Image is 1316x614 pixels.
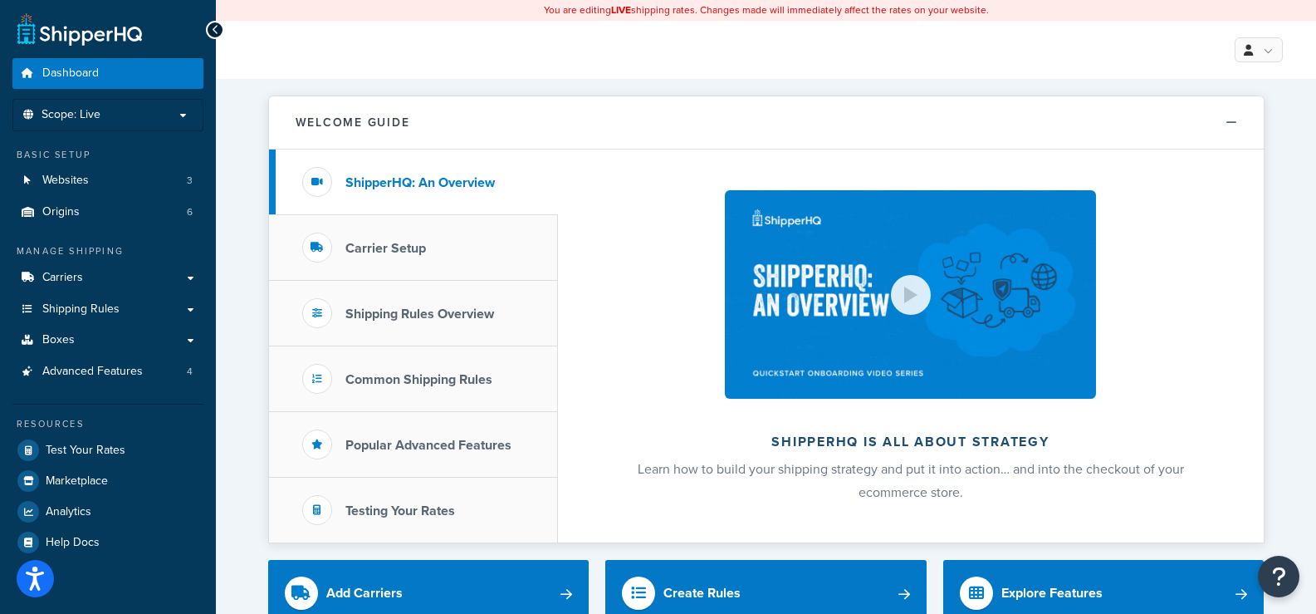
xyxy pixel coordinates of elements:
[12,417,203,431] div: Resources
[12,325,203,356] a: Boxes
[602,435,1220,449] h2: ShipperHQ is all about strategy
[12,148,203,162] div: Basic Setup
[326,582,403,605] div: Add Carriers
[611,2,631,17] b: LIVE
[12,165,203,196] li: Websites
[12,356,203,387] li: Advanced Features
[42,205,80,219] span: Origins
[187,174,193,188] span: 3
[12,197,203,228] li: Origins
[12,244,203,258] div: Manage Shipping
[46,474,108,489] span: Marketplace
[725,190,1095,399] img: ShipperHQ is all about strategy
[12,435,203,465] a: Test Your Rates
[345,307,494,322] h3: Shipping Rules Overview
[46,536,100,550] span: Help Docs
[42,108,100,122] span: Scope: Live
[46,444,125,458] span: Test Your Rates
[12,263,203,293] a: Carriers
[269,96,1264,150] button: Welcome Guide
[187,205,193,219] span: 6
[345,241,426,256] h3: Carrier Setup
[42,333,75,347] span: Boxes
[42,66,99,81] span: Dashboard
[42,174,89,188] span: Websites
[12,528,203,558] a: Help Docs
[42,365,143,379] span: Advanced Features
[1001,582,1103,605] div: Explore Features
[12,294,203,325] a: Shipping Rules
[345,372,492,387] h3: Common Shipping Rules
[296,116,410,129] h2: Welcome Guide
[42,302,120,317] span: Shipping Rules
[12,197,203,228] a: Origins6
[345,503,455,518] h3: Testing Your Rates
[12,497,203,527] a: Analytics
[42,271,83,285] span: Carriers
[12,58,203,89] a: Dashboard
[1258,556,1299,597] button: Open Resource Center
[345,175,495,190] h3: ShipperHQ: An Overview
[12,466,203,496] a: Marketplace
[46,505,91,519] span: Analytics
[345,438,511,453] h3: Popular Advanced Features
[638,459,1184,502] span: Learn how to build your shipping strategy and put it into action… and into the checkout of your e...
[12,165,203,196] a: Websites3
[12,356,203,387] a: Advanced Features4
[663,582,741,605] div: Create Rules
[187,365,193,379] span: 4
